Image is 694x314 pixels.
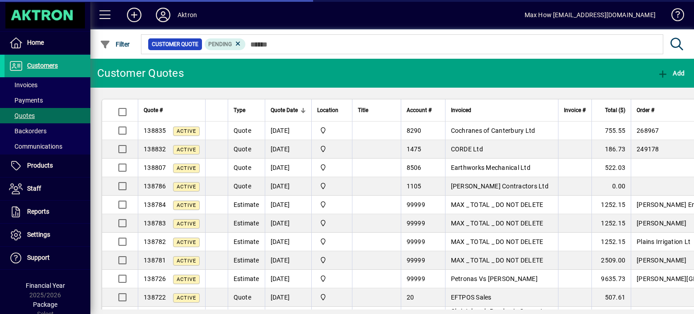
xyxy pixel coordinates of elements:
[5,155,90,177] a: Products
[407,105,431,115] span: Account #
[451,257,544,264] span: MAX _ TOTAL _ DO NOT DELETE
[5,247,90,269] a: Support
[234,275,259,282] span: Estimate
[97,66,184,80] div: Customer Quotes
[27,162,53,169] span: Products
[27,62,58,69] span: Customers
[144,105,200,115] div: Quote #
[451,105,471,115] span: Invoiced
[637,105,654,115] span: Order #
[317,105,347,115] div: Location
[637,145,659,153] span: 249178
[265,233,311,251] td: [DATE]
[665,2,683,31] a: Knowledge Base
[637,127,659,134] span: 268967
[564,105,586,115] span: Invoice #
[177,128,196,134] span: Active
[407,201,425,208] span: 99999
[27,231,50,238] span: Settings
[5,201,90,223] a: Reports
[234,201,259,208] span: Estimate
[5,77,90,93] a: Invoices
[407,294,414,301] span: 20
[591,196,631,214] td: 1252.15
[120,7,149,23] button: Add
[265,177,311,196] td: [DATE]
[407,238,425,245] span: 99999
[265,159,311,177] td: [DATE]
[451,145,483,153] span: CORDE Ltd
[177,295,196,301] span: Active
[591,140,631,159] td: 186.73
[234,145,251,153] span: Quote
[451,220,544,227] span: MAX _ TOTAL _ DO NOT DELETE
[234,164,251,171] span: Quote
[234,220,259,227] span: Estimate
[234,105,245,115] span: Type
[407,220,425,227] span: 99999
[144,201,166,208] span: 138784
[33,301,57,308] span: Package
[208,41,232,47] span: Pending
[144,220,166,227] span: 138783
[317,126,347,136] span: Central
[177,165,196,171] span: Active
[407,275,425,282] span: 99999
[144,257,166,264] span: 138781
[234,183,251,190] span: Quote
[265,214,311,233] td: [DATE]
[144,183,166,190] span: 138786
[177,277,196,282] span: Active
[271,105,298,115] span: Quote Date
[591,288,631,307] td: 507.61
[265,288,311,307] td: [DATE]
[144,127,166,134] span: 138835
[655,65,687,81] button: Add
[205,38,246,50] mat-chip: Pending Status: Pending
[234,127,251,134] span: Quote
[407,183,422,190] span: 1105
[317,274,347,284] span: Central
[265,140,311,159] td: [DATE]
[144,238,166,245] span: 138782
[317,255,347,265] span: Central
[451,127,535,134] span: Cochranes of Canterbury Ltd
[144,275,166,282] span: 138726
[358,105,368,115] span: Title
[451,164,530,171] span: Earthworks Mechanical Ltd
[98,36,132,52] button: Filter
[177,258,196,264] span: Active
[637,238,690,245] span: Plains Irrigation Lt
[5,178,90,200] a: Staff
[451,105,553,115] div: Invoiced
[152,40,198,49] span: Customer Quote
[27,208,49,215] span: Reports
[178,8,197,22] div: Aktron
[407,164,422,171] span: 8506
[100,41,130,48] span: Filter
[9,127,47,135] span: Backorders
[9,97,43,104] span: Payments
[234,294,251,301] span: Quote
[451,201,544,208] span: MAX _ TOTAL _ DO NOT DELETE
[5,32,90,54] a: Home
[27,39,44,46] span: Home
[9,112,35,119] span: Quotes
[591,270,631,288] td: 9635.73
[265,122,311,140] td: [DATE]
[177,184,196,190] span: Active
[637,257,686,264] span: [PERSON_NAME]
[9,81,38,89] span: Invoices
[317,105,338,115] span: Location
[177,239,196,245] span: Active
[407,105,440,115] div: Account #
[317,218,347,228] span: Central
[407,127,422,134] span: 8290
[9,143,62,150] span: Communications
[149,7,178,23] button: Profile
[525,8,656,22] div: Max How [EMAIL_ADDRESS][DOMAIN_NAME]
[637,220,686,227] span: [PERSON_NAME]
[317,163,347,173] span: Central
[177,202,196,208] span: Active
[451,294,492,301] span: EFTPOS Sales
